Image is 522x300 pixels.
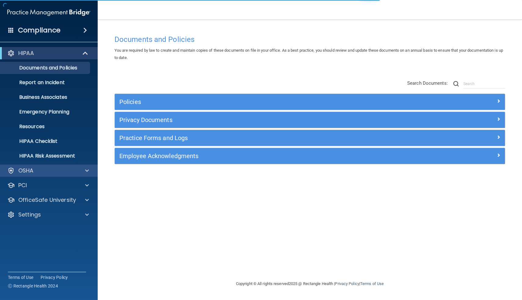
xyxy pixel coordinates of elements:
p: OfficeSafe University [18,196,76,204]
a: Practice Forms and Logs [119,133,500,143]
h5: Practice Forms and Logs [119,135,403,141]
span: Search Documents: [407,80,448,86]
a: PCI [7,182,89,189]
a: Privacy Documents [119,115,500,125]
h4: Compliance [18,26,60,35]
a: Terms of Use [360,281,384,286]
h5: Policies [119,98,403,105]
a: Policies [119,97,500,107]
img: ic-search.3b580494.png [453,81,459,87]
a: HIPAA [7,50,89,57]
a: Settings [7,211,89,218]
img: PMB logo [7,6,90,19]
a: Privacy Policy [41,274,68,280]
p: Report an Incident [4,80,87,86]
p: OSHA [18,167,34,174]
a: Privacy Policy [335,281,359,286]
h5: Employee Acknowledgments [119,153,403,159]
h5: Privacy Documents [119,117,403,123]
h4: Documents and Policies [114,35,505,43]
p: Business Associates [4,94,87,100]
p: HIPAA [18,50,34,57]
a: Employee Acknowledgments [119,151,500,161]
p: Resources [4,124,87,130]
div: Copyright © All rights reserved 2025 @ Rectangle Health | | [198,274,421,294]
a: Terms of Use [8,274,33,280]
span: Ⓒ Rectangle Health 2024 [8,283,58,289]
p: Emergency Planning [4,109,87,115]
p: Settings [18,211,41,218]
a: OSHA [7,167,89,174]
input: Search [463,79,505,88]
p: PCI [18,182,27,189]
span: You are required by law to create and maintain copies of these documents on file in your office. ... [114,48,503,60]
p: HIPAA Checklist [4,138,87,144]
a: OfficeSafe University [7,196,89,204]
p: HIPAA Risk Assessment [4,153,87,159]
p: Documents and Policies [4,65,87,71]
